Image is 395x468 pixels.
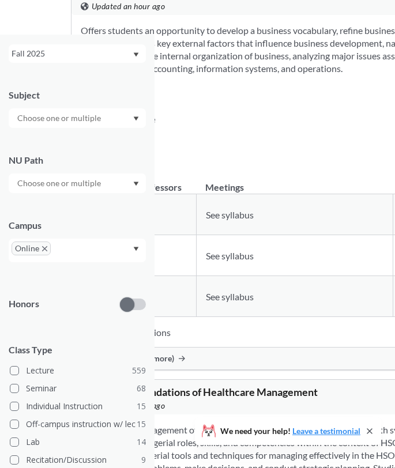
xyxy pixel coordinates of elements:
div: Campus [9,219,146,232]
div: OnlineX to remove pillDropdown arrow [9,239,146,262]
div: Fall 2025 [12,47,132,60]
label: Seminar [10,381,146,396]
label: Lab [10,435,146,450]
span: 68 [137,382,146,395]
label: Recitation/Discussion [10,452,146,467]
span: We need your help! [220,427,360,435]
th: Meetings [196,169,393,194]
p: Honors [9,297,39,311]
svg: Dropdown arrow [133,116,139,121]
div: Dropdown arrow [9,108,146,128]
span: 15 [137,418,146,431]
span: 559 [132,364,146,377]
span: See syllabus [206,250,254,261]
svg: Dropdown arrow [133,182,139,186]
div: Dropdown arrow [9,173,146,193]
a: Leave a testimonial [292,426,360,436]
span: See syllabus [206,291,254,302]
span: Class Type [9,344,146,356]
div: Fall 2025Dropdown arrow [9,44,146,63]
span: 14 [137,436,146,448]
span: OnlineX to remove pill [12,241,51,255]
div: NU Path [9,154,146,167]
div: Subject [9,89,146,101]
span: 9 [141,454,146,466]
input: Choose one or multiple [12,176,108,190]
span: 15 [137,400,146,413]
input: Choose one or multiple [12,111,108,125]
label: Off-campus instruction w/ lec [10,417,146,432]
td: TBA [127,235,196,276]
span: HMG 1100 : Foundations of Healthcare Management [81,386,318,398]
span: See syllabus [206,209,254,220]
td: TBA [127,276,196,317]
td: TBA [127,194,196,235]
svg: X to remove pill [42,246,47,251]
svg: Dropdown arrow [133,247,139,251]
th: Professors [127,169,196,194]
label: Lecture [10,363,146,378]
label: Individual Instruction [10,399,146,414]
svg: Dropdown arrow [133,52,139,57]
